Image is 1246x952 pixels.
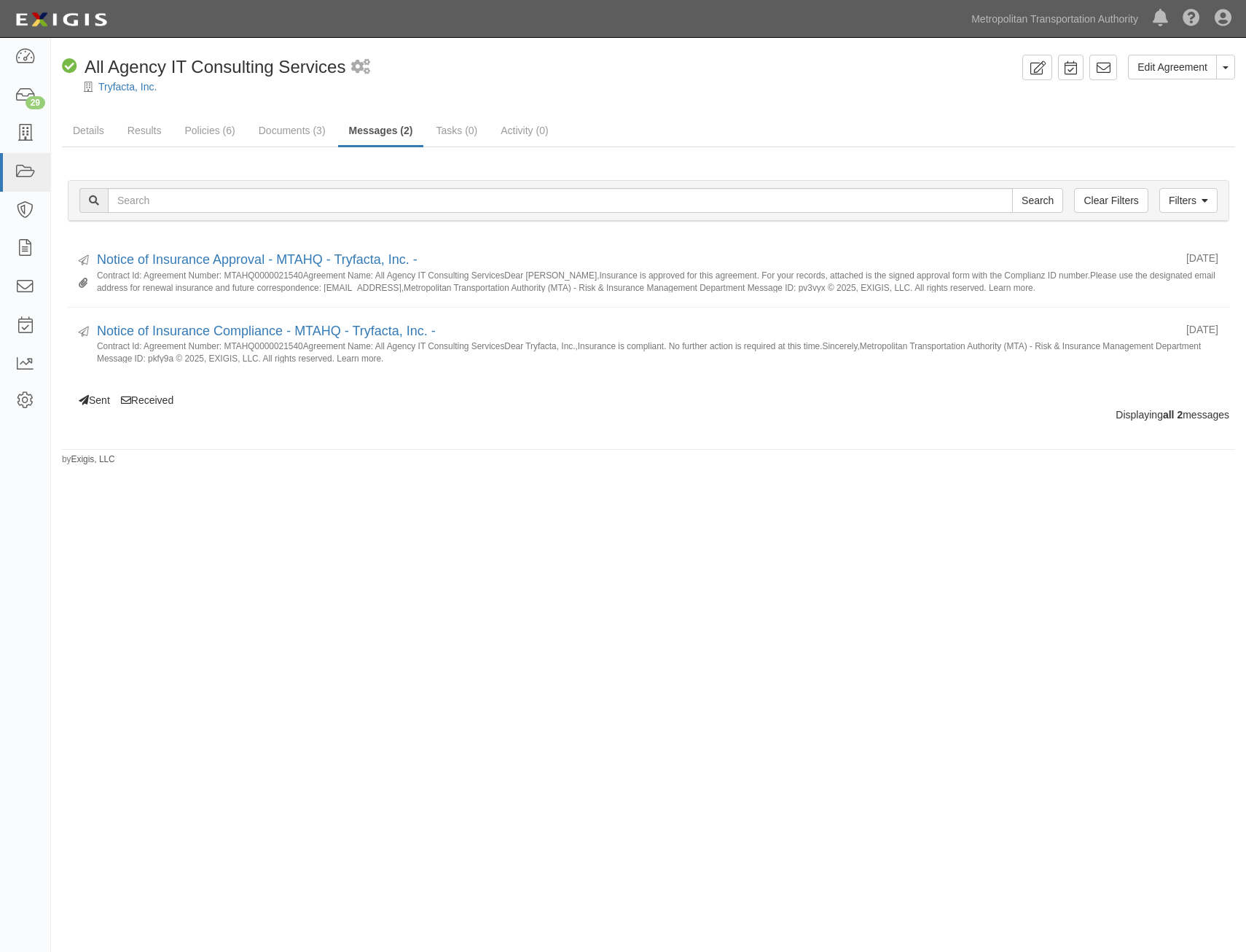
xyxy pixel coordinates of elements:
a: Tryfacta, Inc. [98,81,157,93]
a: Messages (2) [338,116,424,147]
span: All Agency IT Consulting Services [85,57,345,77]
a: Notice of Insurance Compliance - MTAHQ - Tryfacta, Inc. - [97,324,436,338]
i: Sent [79,256,89,266]
input: Search [1012,188,1063,213]
a: Activity (0) [490,116,559,145]
i: Sent [79,327,89,338]
a: Notice of Insurance Approval - MTAHQ - Tryfacta, Inc. - [97,252,418,267]
input: Search [108,188,1013,213]
a: Details [62,116,115,145]
div: Notice of Insurance Approval - MTAHQ - Tryfacta, Inc. - [97,251,1175,270]
a: Policies (6) [173,116,246,145]
a: Metropolitan Transportation Authority [964,4,1145,34]
div: 29 [26,96,45,109]
a: Tasks (0) [425,116,488,145]
div: Notice of Insurance Compliance - MTAHQ - Tryfacta, Inc. - [97,322,1175,341]
b: all 2 [1163,409,1183,421]
a: Filters [1159,188,1218,213]
a: Clear Filters [1074,188,1148,213]
i: Help Center - Complianz [1183,10,1200,28]
div: [DATE] [1186,322,1218,337]
img: logo-5460c22ac91f19d4615b14bd174203de0afe785f0fc80cf4dbbc73dc1793850b.png [11,7,111,33]
a: Exigis, LLC [71,454,115,464]
i: 2 scheduled workflows [351,60,370,75]
small: by [62,453,115,466]
small: Contract Id: Agreement Number: MTAHQ0000021540Agreement Name: All Agency IT Consulting ServicesDe... [97,340,1218,363]
div: All Agency IT Consulting Services [62,55,345,79]
a: Results [117,116,173,145]
small: Contract Id: Agreement Number: MTAHQ0000021540Agreement Name: All Agency IT Consulting ServicesDe... [97,270,1218,292]
i: Compliant [62,59,77,74]
div: [DATE] [1186,251,1218,265]
a: Edit Agreement [1128,55,1217,79]
div: Displaying messages [57,407,1240,422]
a: Documents (3) [248,116,337,145]
div: Sent Received [57,236,1240,407]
